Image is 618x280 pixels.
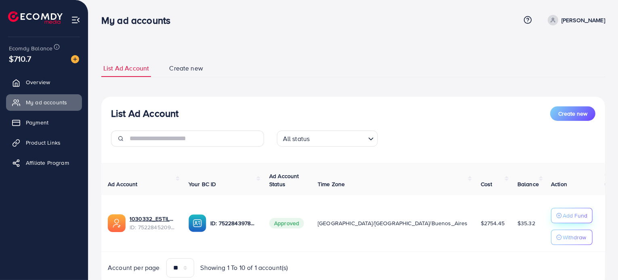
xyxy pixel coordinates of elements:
span: Balance [517,180,539,188]
span: Account per page [108,263,160,272]
span: Action [551,180,567,188]
span: Cost [481,180,492,188]
div: Search for option [277,131,378,147]
p: [PERSON_NAME] [561,15,605,25]
span: All status [281,133,312,145]
span: Product Links [26,139,61,147]
span: Create new [169,64,203,73]
h3: My ad accounts [101,15,177,26]
div: <span class='underline'>1030332_ESTILOCRIOLLO11_1751548899317</span></br>7522845209177309200 [130,215,176,231]
img: image [71,55,79,63]
img: ic-ba-acc.ded83a64.svg [189,214,206,232]
span: My ad accounts [26,98,67,106]
span: Your BC ID [189,180,216,188]
a: My ad accounts [6,94,82,110]
input: Search for option [312,131,365,145]
span: Create new [558,110,587,118]
span: Ecomdy Balance [9,44,52,52]
span: Overview [26,78,50,86]
span: List Ad Account [103,64,149,73]
span: Approved [269,218,304,228]
iframe: Chat [584,244,612,274]
span: $35.32 [517,219,535,227]
span: $710.7 [9,53,31,64]
span: $2754.45 [481,219,505,227]
button: Add Fund [551,208,593,223]
a: [PERSON_NAME] [545,15,605,25]
button: Create new [550,106,595,121]
a: Affiliate Program [6,155,82,171]
p: Withdraw [563,232,586,242]
button: Withdraw [551,230,593,245]
span: Time Zone [318,180,345,188]
h3: List Ad Account [111,108,178,119]
span: Ad Account [108,180,138,188]
span: [GEOGRAPHIC_DATA]/[GEOGRAPHIC_DATA]/Buenos_Aires [318,219,468,227]
a: 1030332_ESTILOCRIOLLO11_1751548899317 [130,215,176,223]
p: ID: 7522843978698817554 [210,218,256,228]
span: ID: 7522845209177309200 [130,223,176,231]
img: logo [8,11,63,24]
a: Overview [6,74,82,90]
a: Payment [6,114,82,131]
a: Product Links [6,135,82,151]
span: Ad Account Status [269,172,299,188]
p: Add Fund [563,211,587,220]
span: Showing 1 To 10 of 1 account(s) [201,263,288,272]
img: ic-ads-acc.e4c84228.svg [108,214,126,232]
span: Payment [26,118,48,127]
span: Affiliate Program [26,159,69,167]
img: menu [71,15,80,25]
